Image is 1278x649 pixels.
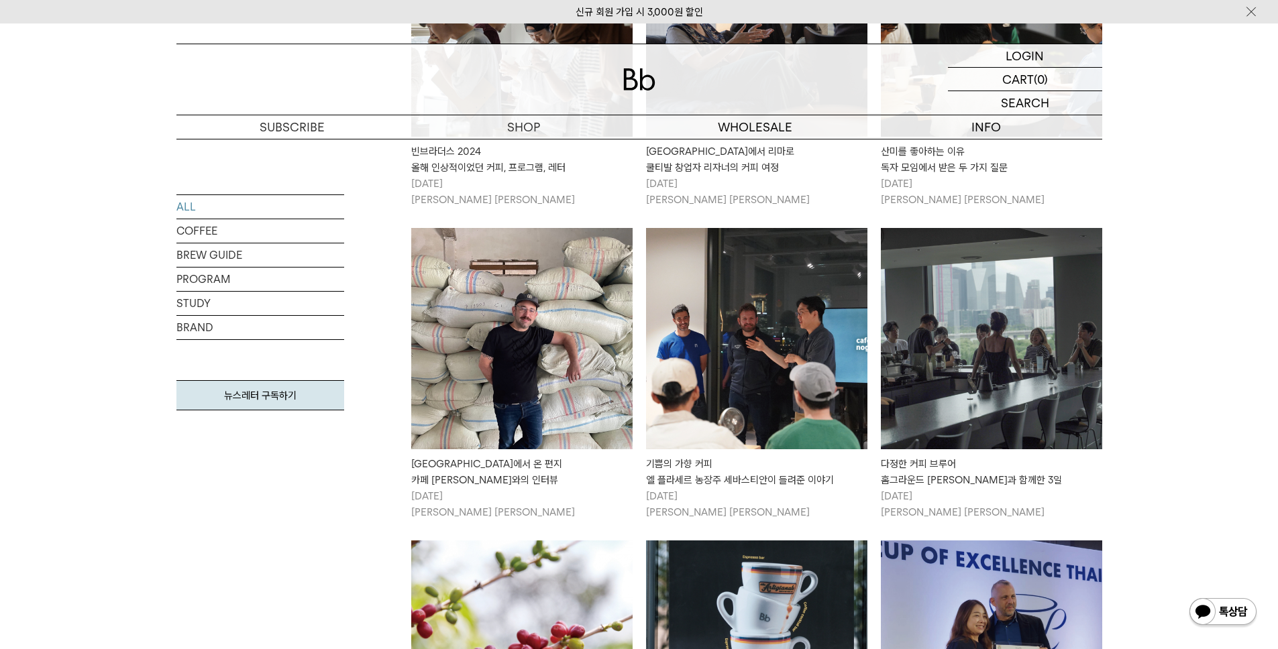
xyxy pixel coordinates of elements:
a: BREW GUIDE [176,243,344,267]
p: WHOLESALE [639,115,871,139]
img: 인도네시아에서 온 편지카페 임포츠 피에로와의 인터뷰 [411,228,633,449]
p: [DATE] [PERSON_NAME] [PERSON_NAME] [881,176,1102,208]
p: [DATE] [PERSON_NAME] [PERSON_NAME] [881,488,1102,520]
div: 빈브라더스 2024 올해 인상적이었던 커피, 프로그램, 레터 [411,143,633,176]
a: SHOP [408,115,639,139]
p: CART [1002,68,1034,91]
img: 로고 [623,68,655,91]
img: 다정한 커피 브루어홈그라운드 엘리샤 탄과 함께한 3일 [881,228,1102,449]
a: ALL [176,195,344,219]
p: LOGIN [1006,44,1044,67]
a: CART (0) [948,68,1102,91]
p: [DATE] [PERSON_NAME] [PERSON_NAME] [646,176,867,208]
p: [DATE] [PERSON_NAME] [PERSON_NAME] [411,488,633,520]
a: BRAND [176,316,344,339]
a: 기쁨의 가향 커피엘 플라세르 농장주 세바스티안이 들려준 이야기 기쁨의 가향 커피엘 플라세르 농장주 세바스티안이 들려준 이야기 [DATE][PERSON_NAME] [PERSON... [646,228,867,520]
a: 인도네시아에서 온 편지카페 임포츠 피에로와의 인터뷰 [GEOGRAPHIC_DATA]에서 온 편지카페 [PERSON_NAME]와의 인터뷰 [DATE][PERSON_NAME] [... [411,228,633,520]
div: 다정한 커피 브루어 홈그라운드 [PERSON_NAME]과 함께한 3일 [881,456,1102,488]
a: PROGRAM [176,268,344,291]
a: SUBSCRIBE [176,115,408,139]
div: 기쁨의 가향 커피 엘 플라세르 농장주 세바스티안이 들려준 이야기 [646,456,867,488]
p: [DATE] [PERSON_NAME] [PERSON_NAME] [411,176,633,208]
a: 신규 회원 가입 시 3,000원 할인 [576,6,703,18]
a: 뉴스레터 구독하기 [176,380,344,410]
div: 산미를 좋아하는 이유 독자 모임에서 받은 두 가지 질문 [881,143,1102,176]
a: STUDY [176,292,344,315]
a: COFFEE [176,219,344,243]
div: [GEOGRAPHIC_DATA]에서 리마로 쿨티발 창업자 리자너의 커피 여정 [646,143,867,176]
a: LOGIN [948,44,1102,68]
p: (0) [1034,68,1048,91]
div: [GEOGRAPHIC_DATA]에서 온 편지 카페 [PERSON_NAME]와의 인터뷰 [411,456,633,488]
img: 카카오톡 채널 1:1 채팅 버튼 [1188,597,1258,629]
p: INFO [871,115,1102,139]
img: 기쁨의 가향 커피엘 플라세르 농장주 세바스티안이 들려준 이야기 [646,228,867,449]
p: [DATE] [PERSON_NAME] [PERSON_NAME] [646,488,867,520]
p: SEARCH [1001,91,1049,115]
a: 다정한 커피 브루어홈그라운드 엘리샤 탄과 함께한 3일 다정한 커피 브루어홈그라운드 [PERSON_NAME]과 함께한 3일 [DATE][PERSON_NAME] [PERSON_N... [881,228,1102,520]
